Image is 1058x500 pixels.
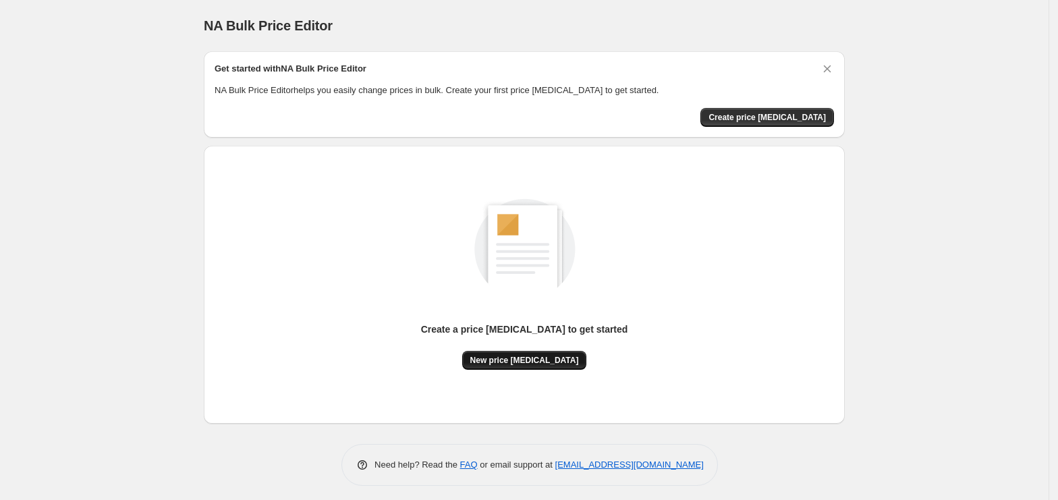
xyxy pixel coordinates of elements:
span: Need help? Read the [374,460,460,470]
span: Create price [MEDICAL_DATA] [708,112,826,123]
span: or email support at [478,460,555,470]
button: Create price change job [700,108,834,127]
button: Dismiss card [820,62,834,76]
button: New price [MEDICAL_DATA] [462,351,587,370]
span: NA Bulk Price Editor [204,18,333,33]
span: New price [MEDICAL_DATA] [470,355,579,366]
h2: Get started with NA Bulk Price Editor [215,62,366,76]
a: [EMAIL_ADDRESS][DOMAIN_NAME] [555,460,704,470]
a: FAQ [460,460,478,470]
p: NA Bulk Price Editor helps you easily change prices in bulk. Create your first price [MEDICAL_DAT... [215,84,834,97]
p: Create a price [MEDICAL_DATA] to get started [421,323,628,336]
